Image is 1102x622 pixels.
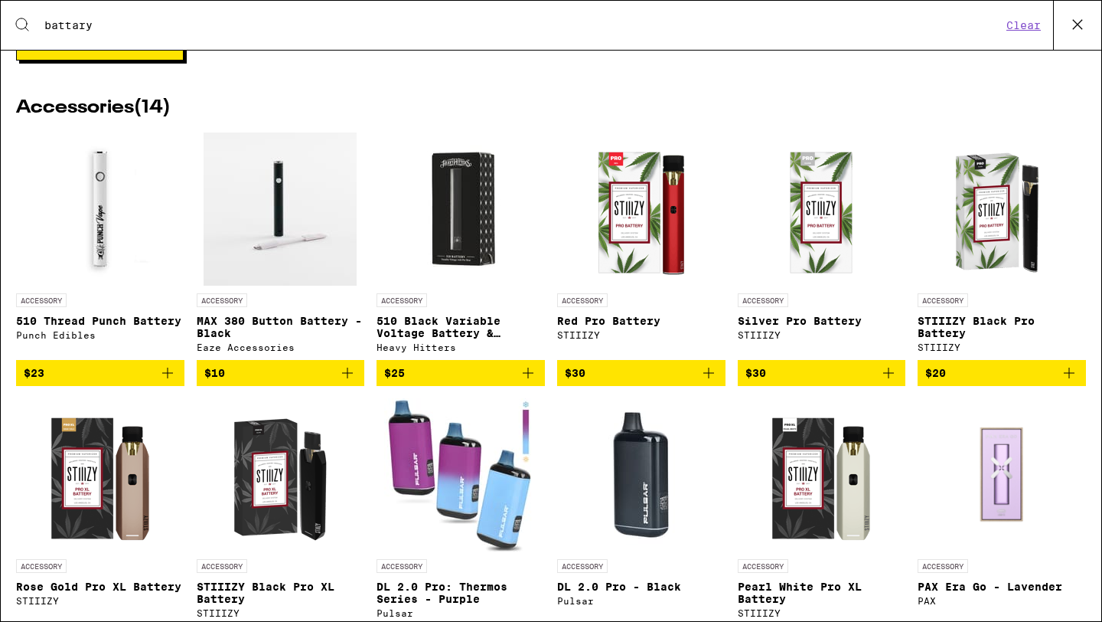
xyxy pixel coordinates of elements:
button: Add to bag [557,360,725,386]
span: $30 [745,367,766,379]
p: MAX 380 Button Battery - Black [197,315,365,339]
img: PAX - PAX Era Go - Lavender [918,398,1086,552]
div: Punch Edibles [16,330,184,340]
a: Open page for STIIIZY Black Pro Battery from STIIIZY [918,133,1086,360]
img: STIIIZY - STIIIZY Black Pro Battery [925,133,1078,286]
span: $25 [384,367,405,379]
span: $23 [24,367,44,379]
span: $30 [565,367,585,379]
p: STIIIZY Black Pro XL Battery [197,581,365,605]
div: STIIIZY [738,330,906,340]
a: Open page for Silver Pro Battery from STIIIZY [738,133,906,360]
button: Add to bag [918,360,1086,386]
img: STIIIZY - Silver Pro Battery [745,133,898,286]
p: Pearl White Pro XL Battery [738,581,906,605]
button: Add to bag [197,360,365,386]
button: Add to bag [738,360,906,386]
img: STIIIZY - STIIIZY Black Pro XL Battery [204,398,357,552]
p: ACCESSORY [557,293,608,307]
p: ACCESSORY [918,293,968,307]
p: ACCESSORY [377,293,427,307]
p: ACCESSORY [377,559,427,573]
p: DL 2.0 Pro: Thermos Series - Purple [377,581,545,605]
p: Red Pro Battery [557,315,725,327]
h2: Accessories ( 14 ) [16,99,1086,117]
p: PAX Era Go - Lavender [918,581,1086,593]
p: ACCESSORY [738,293,788,307]
span: $20 [925,367,946,379]
button: Add to bag [377,360,545,386]
span: $10 [204,367,225,379]
p: 510 Thread Punch Battery [16,315,184,327]
img: STIIIZY - Rose Gold Pro XL Battery [24,398,177,552]
div: Pulsar [377,608,545,618]
p: Rose Gold Pro XL Battery [16,581,184,593]
p: ACCESSORY [918,559,968,573]
img: Punch Edibles - 510 Thread Punch Battery [24,133,177,286]
a: Open page for Red Pro Battery from STIIIZY [557,133,725,360]
div: STIIIZY [197,608,365,618]
div: Heavy Hitters [377,342,545,352]
div: STIIIZY [918,342,1086,352]
p: ACCESSORY [16,293,67,307]
p: ACCESSORY [738,559,788,573]
div: STIIIZY [557,330,725,340]
div: STIIIZY [738,608,906,618]
div: STIIIZY [16,596,184,606]
p: ACCESSORY [557,559,608,573]
a: Open page for MAX 380 Button Battery - Black from Eaze Accessories [197,133,365,360]
p: 510 Black Variable Voltage Battery & Charger [377,315,545,339]
div: PAX [918,596,1086,606]
img: Pulsar - DL 2.0 Pro: Thermos Series - Purple [384,398,537,552]
input: Search for products & categories [44,18,1002,32]
button: Clear [1002,18,1045,32]
a: Open page for 510 Black Variable Voltage Battery & Charger from Heavy Hitters [377,133,545,360]
img: Heavy Hitters - 510 Black Variable Voltage Battery & Charger [384,133,537,286]
p: Silver Pro Battery [738,315,906,327]
p: STIIIZY Black Pro Battery [918,315,1086,339]
div: Eaze Accessories [197,342,365,352]
a: Open page for 510 Thread Punch Battery from Punch Edibles [16,133,184,360]
p: ACCESSORY [197,293,247,307]
img: Eaze Accessories - MAX 380 Button Battery - Black [204,133,357,286]
img: Pulsar - DL 2.0 Pro - Black [565,398,718,552]
p: ACCESSORY [16,559,67,573]
span: Hi. Need any help? [9,11,110,23]
p: DL 2.0 Pro - Black [557,581,725,593]
img: STIIIZY - Pearl White Pro XL Battery [745,398,898,552]
img: STIIIZY - Red Pro Battery [565,133,718,286]
div: Pulsar [557,596,725,606]
button: Add to bag [16,360,184,386]
p: ACCESSORY [197,559,247,573]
